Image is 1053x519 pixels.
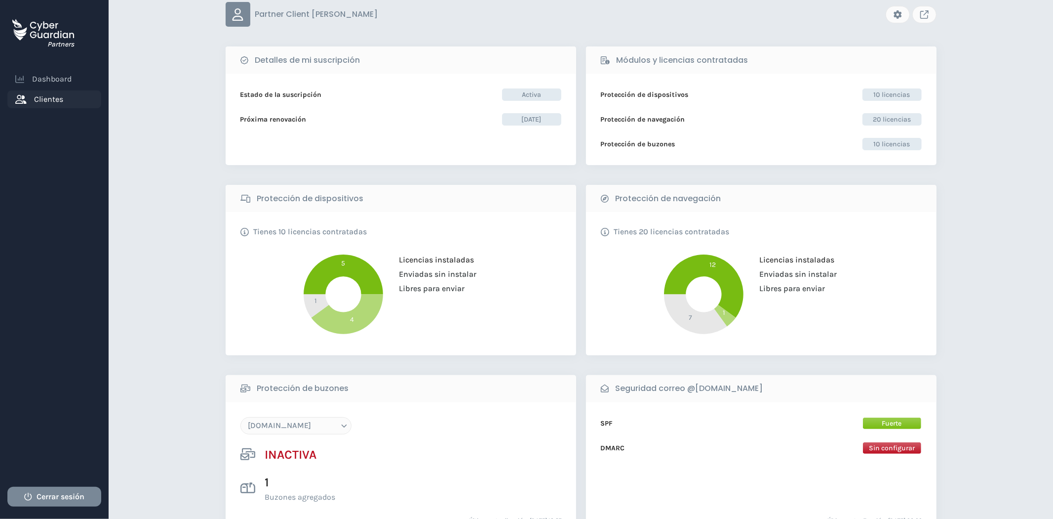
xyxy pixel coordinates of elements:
span: 10 licencias [862,138,922,150]
b: Próxima renovación [240,114,307,125]
p: Partner Client [PERSON_NAME] [255,9,378,19]
span: [DATE] [502,113,561,126]
b: Módulos y licencias contratadas [617,54,748,66]
b: SPF [601,418,613,429]
b: Protección de buzones [257,383,349,394]
a: Dashboard [7,70,101,88]
p: Buzones agregados [265,492,336,502]
p: Tienes 10 licencias contratadas [254,227,367,237]
b: Protección de navegación [616,193,721,205]
span: Enviadas sin instalar [391,269,476,279]
a: Clientes [7,90,101,108]
span: Libres para enviar [391,284,465,293]
h3: Partners [47,40,74,49]
h3: INACTIVA [265,447,317,462]
span: Clientes [35,93,64,105]
b: Detalles de mi suscripción [255,54,360,66]
b: Seguridad correo @[DOMAIN_NAME] [616,383,763,394]
span: 10 licencias [862,88,922,101]
span: Sin configurar [862,442,922,454]
span: Fuerte [862,417,922,430]
span: 20 licencias [862,113,922,126]
b: Estado de la suscripción [240,89,322,100]
p: Tienes 20 licencias contratadas [614,227,730,237]
span: Dashboard [32,73,72,85]
a: Partners [12,12,74,50]
span: Enviadas sin instalar [752,269,837,279]
b: DMARC [601,443,625,453]
span: Libres para enviar [752,284,825,293]
button: Cerrar sesión [7,487,101,507]
b: Protección de dispositivos [257,193,364,205]
span: Activa [502,88,561,101]
h3: 1 [265,475,336,490]
a: Link to client console [912,6,936,23]
b: Protección de navegación [601,114,685,125]
b: Protección de buzones [601,139,675,149]
span: Cerrar sesión [37,491,85,503]
b: Protección de dispositivos [601,89,689,100]
span: Licencias instaladas [391,255,474,264]
span: Licencias instaladas [752,255,834,264]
